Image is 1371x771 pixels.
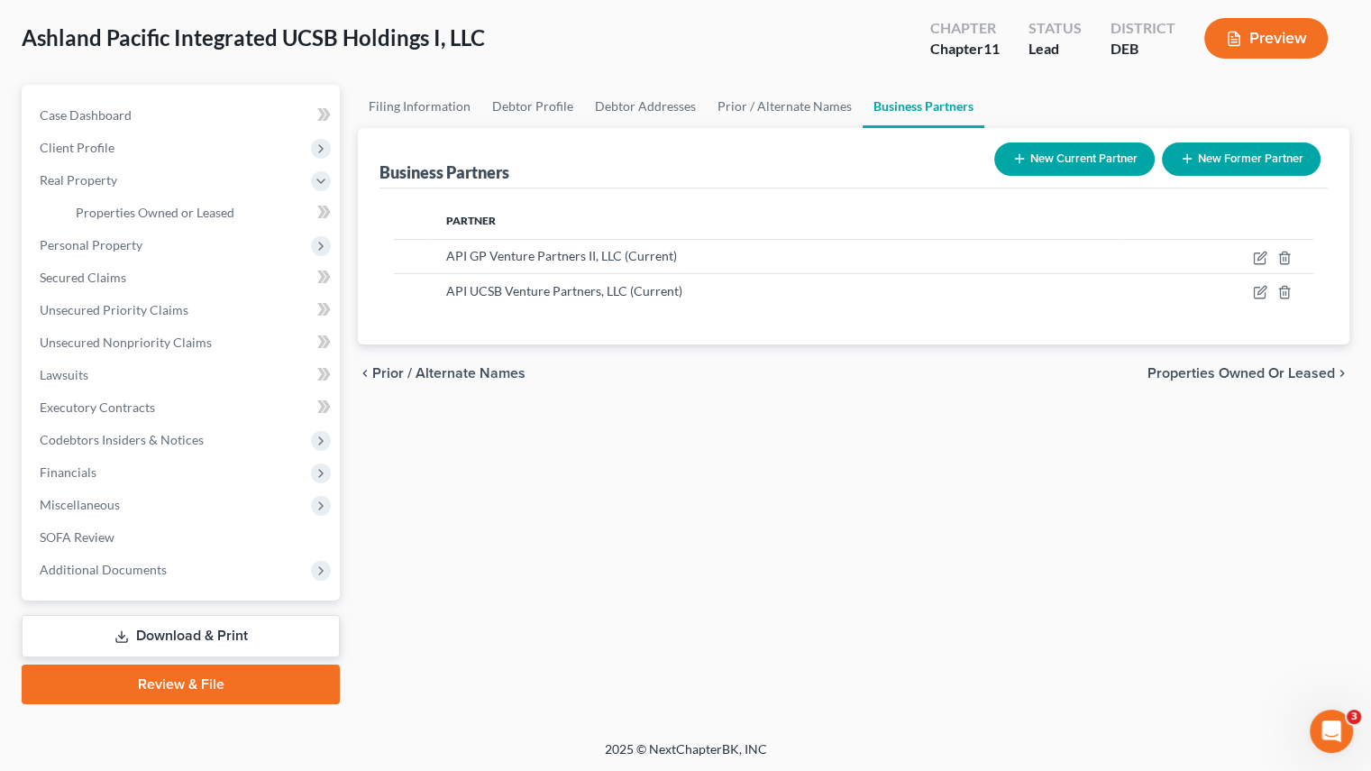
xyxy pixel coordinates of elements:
button: New Current Partner [994,142,1155,176]
div: Chapter [930,18,1000,39]
div: DEB [1111,39,1175,60]
a: Download & Print [22,615,340,657]
div: Business Partners [379,161,509,183]
span: API UCSB Venture Partners, LLC (Current) [446,283,682,298]
span: Lawsuits [40,367,88,382]
span: Codebtors Insiders & Notices [40,432,204,447]
i: chevron_left [358,366,372,381]
a: Debtor Addresses [584,85,707,128]
span: SOFA Review [40,529,114,545]
span: 11 [983,40,1000,57]
a: Lawsuits [25,359,340,391]
span: Ashland Pacific Integrated UCSB Holdings I, LLC [22,24,485,50]
button: Preview [1204,18,1328,59]
span: Case Dashboard [40,107,132,123]
a: Executory Contracts [25,391,340,424]
button: New Former Partner [1162,142,1321,176]
div: District [1111,18,1175,39]
span: Partner [446,214,496,227]
a: Unsecured Priority Claims [25,294,340,326]
div: Status [1028,18,1082,39]
span: Client Profile [40,140,114,155]
button: Properties Owned or Leased chevron_right [1147,366,1349,381]
a: Review & File [22,665,340,704]
div: Chapter [930,39,1000,60]
a: Prior / Alternate Names [707,85,863,128]
i: chevron_right [1335,366,1349,381]
span: Properties Owned or Leased [1147,366,1335,381]
span: Unsecured Nonpriority Claims [40,335,212,350]
iframe: Intercom live chat [1310,710,1353,753]
a: Secured Claims [25,262,340,294]
span: Personal Property [40,237,142,252]
button: chevron_left Prior / Alternate Names [358,366,526,381]
a: Unsecured Nonpriority Claims [25,326,340,359]
a: Debtor Profile [481,85,584,128]
span: Properties Owned or Leased [76,205,234,220]
div: Lead [1028,39,1082,60]
a: Business Partners [863,85,984,128]
span: Unsecured Priority Claims [40,302,188,317]
a: Filing Information [358,85,481,128]
a: Case Dashboard [25,99,340,132]
span: Miscellaneous [40,497,120,512]
span: Financials [40,464,96,480]
span: API GP Venture Partners II, LLC (Current) [446,248,677,263]
span: 3 [1347,710,1361,724]
span: Prior / Alternate Names [372,366,526,381]
span: Executory Contracts [40,399,155,415]
a: Properties Owned or Leased [61,197,340,229]
span: Additional Documents [40,562,167,577]
a: SOFA Review [25,521,340,554]
span: Secured Claims [40,270,126,285]
span: Real Property [40,172,117,188]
